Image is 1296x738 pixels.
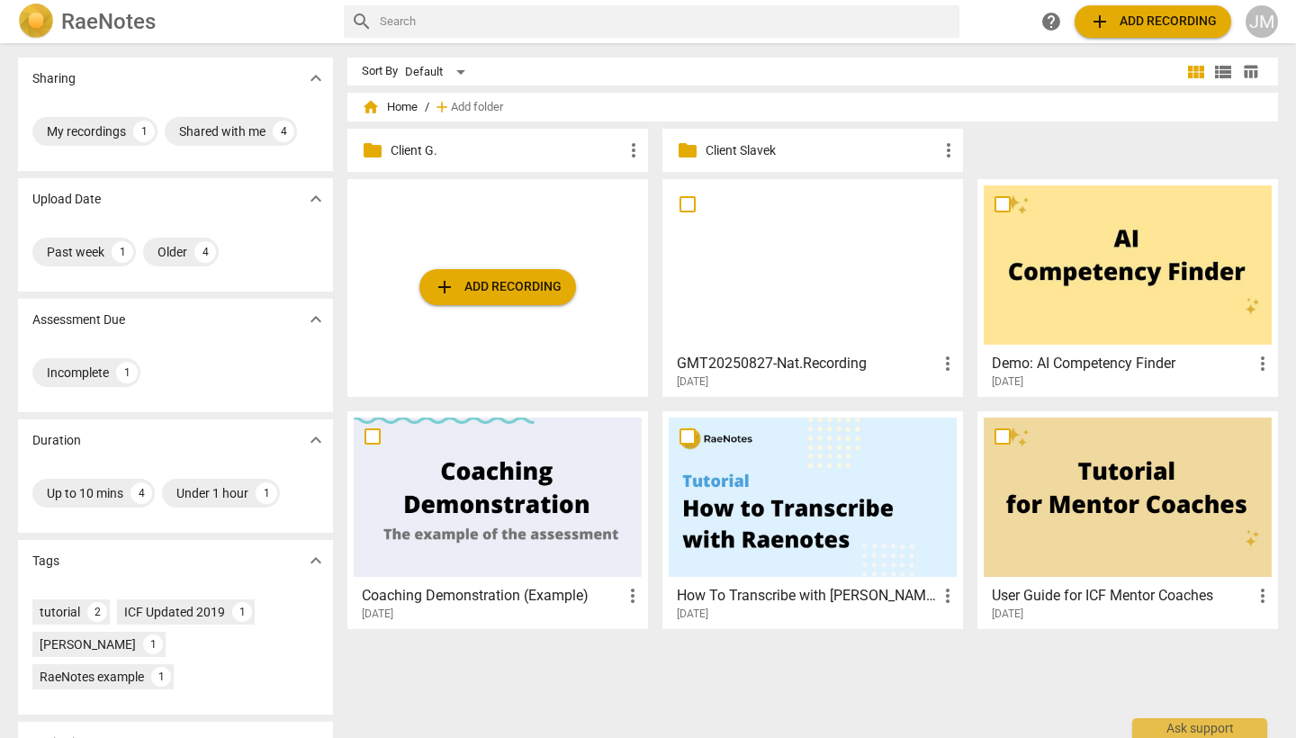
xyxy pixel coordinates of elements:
[179,122,265,140] div: Shared with me
[451,101,503,114] span: Add folder
[302,65,329,92] button: Show more
[984,418,1272,621] a: User Guide for ICF Mentor Coaches[DATE]
[305,309,327,330] span: expand_more
[677,139,698,161] span: folder
[157,243,187,261] div: Older
[143,634,163,654] div: 1
[362,98,418,116] span: Home
[1035,5,1067,38] a: Help
[677,585,937,607] h3: How To Transcribe with RaeNotes
[937,353,958,374] span: more_vert
[130,482,152,504] div: 4
[305,188,327,210] span: expand_more
[305,550,327,571] span: expand_more
[677,353,937,374] h3: GMT20250827-Nat.Recording
[305,429,327,451] span: expand_more
[669,185,957,389] a: GMT20250827-Nat.Recording[DATE]
[351,11,373,32] span: search
[302,306,329,333] button: Show more
[992,585,1252,607] h3: User Guide for ICF Mentor Coaches
[1210,58,1237,85] button: List view
[937,585,958,607] span: more_vert
[362,65,398,78] div: Sort By
[32,431,81,450] p: Duration
[302,185,329,212] button: Show more
[362,139,383,161] span: folder
[47,484,123,502] div: Up to 10 mins
[1237,58,1264,85] button: Table view
[992,353,1252,374] h3: Demo: AI Competency Finder
[1212,61,1234,83] span: view_list
[32,310,125,329] p: Assessment Due
[362,98,380,116] span: home
[194,241,216,263] div: 4
[18,4,329,40] a: LogoRaeNotes
[391,141,623,160] p: Client G.
[302,547,329,574] button: Show more
[32,190,101,209] p: Upload Date
[622,585,643,607] span: more_vert
[677,607,708,622] span: [DATE]
[380,7,952,36] input: Search
[1089,11,1111,32] span: add
[677,374,708,390] span: [DATE]
[1075,5,1231,38] button: Upload
[434,276,562,298] span: Add recording
[256,482,277,504] div: 1
[133,121,155,142] div: 1
[1040,11,1062,32] span: help
[984,185,1272,389] a: Demo: AI Competency Finder[DATE]
[47,364,109,382] div: Incomplete
[433,98,451,116] span: add
[1242,63,1259,80] span: table_chart
[32,552,59,571] p: Tags
[425,101,429,114] span: /
[305,67,327,89] span: expand_more
[273,121,294,142] div: 4
[669,418,957,621] a: How To Transcribe with [PERSON_NAME][DATE]
[706,141,938,160] p: Client Slavek
[623,139,644,161] span: more_vert
[40,603,80,621] div: tutorial
[1132,718,1267,738] div: Ask support
[18,4,54,40] img: Logo
[87,602,107,622] div: 2
[992,374,1023,390] span: [DATE]
[112,241,133,263] div: 1
[354,418,642,621] a: Coaching Demonstration (Example)[DATE]
[1252,353,1273,374] span: more_vert
[1252,585,1273,607] span: more_vert
[992,607,1023,622] span: [DATE]
[47,122,126,140] div: My recordings
[116,362,138,383] div: 1
[32,69,76,88] p: Sharing
[1246,5,1278,38] button: JM
[124,603,225,621] div: ICF Updated 2019
[40,635,136,653] div: [PERSON_NAME]
[405,58,472,86] div: Default
[47,243,104,261] div: Past week
[1185,61,1207,83] span: view_module
[232,602,252,622] div: 1
[40,668,144,686] div: RaeNotes example
[176,484,248,502] div: Under 1 hour
[302,427,329,454] button: Show more
[61,9,156,34] h2: RaeNotes
[1089,11,1217,32] span: Add recording
[1183,58,1210,85] button: Tile view
[938,139,959,161] span: more_vert
[362,607,393,622] span: [DATE]
[151,667,171,687] div: 1
[419,269,576,305] button: Upload
[434,276,455,298] span: add
[362,585,622,607] h3: Coaching Demonstration (Example)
